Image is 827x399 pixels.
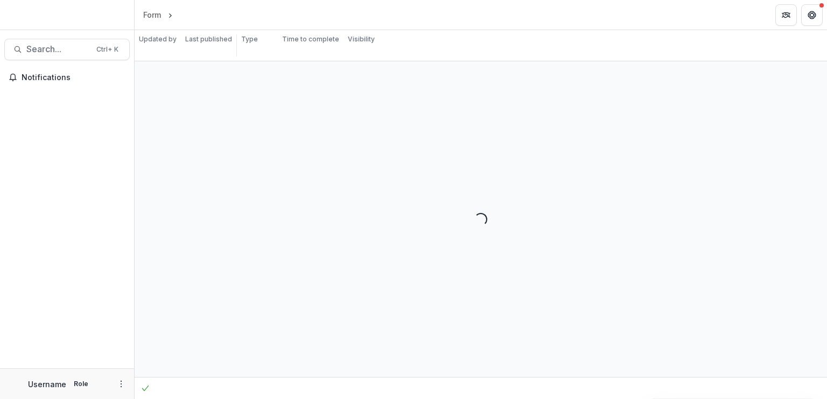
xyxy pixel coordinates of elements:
[115,377,128,390] button: More
[139,7,165,23] a: Form
[282,34,339,44] p: Time to complete
[185,34,232,44] p: Last published
[22,73,125,82] span: Notifications
[241,34,258,44] p: Type
[94,44,121,55] div: Ctrl + K
[139,34,177,44] p: Updated by
[4,39,130,60] button: Search...
[801,4,823,26] button: Get Help
[26,44,90,54] span: Search...
[71,379,92,389] p: Role
[28,379,66,390] p: Username
[143,9,161,20] div: Form
[4,69,130,86] button: Notifications
[348,34,375,44] p: Visibility
[775,4,797,26] button: Partners
[139,7,221,23] nav: breadcrumb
